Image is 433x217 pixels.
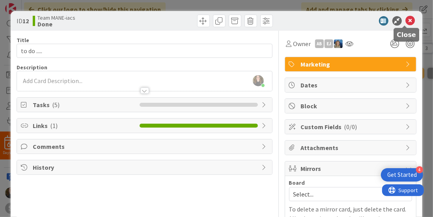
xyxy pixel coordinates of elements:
span: Marketing [301,59,402,69]
div: EJ [325,39,333,48]
label: Title [17,37,29,44]
span: ID [17,16,29,26]
span: Board [289,180,305,185]
span: ( 5 ) [52,101,60,109]
b: Done [37,21,75,27]
span: Custom Fields [301,122,402,132]
span: Tasks [33,100,135,109]
b: 12 [22,17,29,25]
span: Attachments [301,143,402,152]
span: Select... [293,189,394,200]
span: Comments [33,142,258,151]
div: Open Get Started checklist, remaining modules: 4 [381,168,423,182]
span: Dates [301,80,402,90]
h5: Close [397,31,416,39]
div: 4 [416,166,423,173]
span: ( 0/0 ) [344,123,357,131]
img: aFhfgTxbCE8RcWGy6BkAWeMtitY72uUI.JPEG [253,75,264,86]
span: Mirrors [301,164,402,173]
span: Block [301,101,402,111]
span: Owner [293,39,311,48]
span: Links [33,121,135,130]
img: MA [334,39,343,48]
span: ( 1 ) [50,122,58,130]
input: type card name here... [17,44,272,58]
div: Get Started [387,171,417,179]
div: AB [315,39,324,48]
span: Team MANE-iacs [37,15,75,21]
span: History [33,163,258,172]
span: Description [17,64,47,71]
span: Support [17,1,36,11]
